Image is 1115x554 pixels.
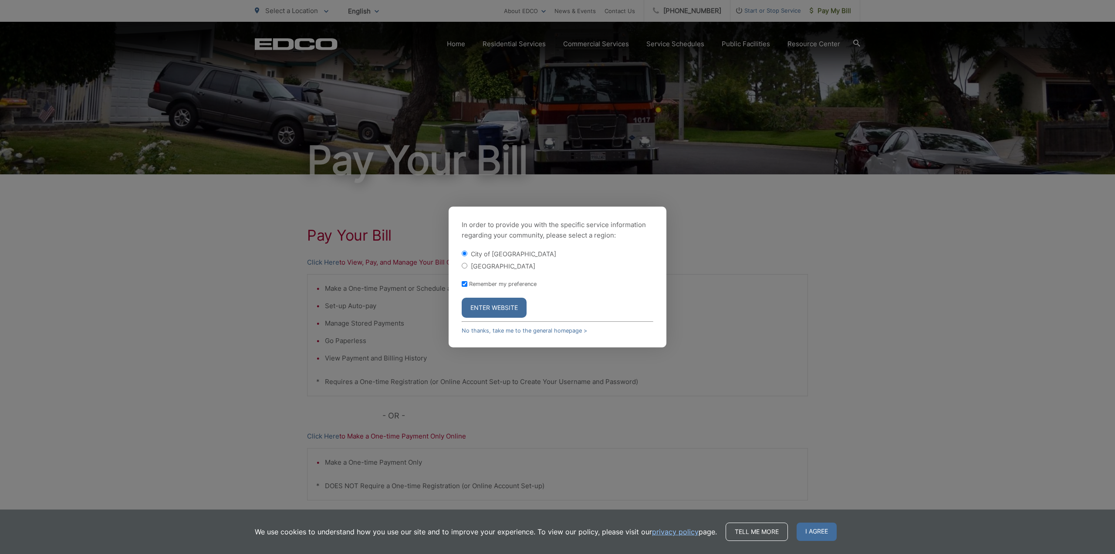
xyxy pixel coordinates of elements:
p: We use cookies to understand how you use our site and to improve your experience. To view our pol... [255,527,717,537]
a: No thanks, take me to the general homepage > [462,327,587,334]
button: Enter Website [462,298,527,318]
label: Remember my preference [469,281,537,287]
a: Tell me more [726,523,788,541]
a: privacy policy [652,527,699,537]
span: I agree [797,523,837,541]
p: In order to provide you with the specific service information regarding your community, please se... [462,220,653,241]
label: [GEOGRAPHIC_DATA] [471,262,535,270]
label: City of [GEOGRAPHIC_DATA] [471,250,556,258]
